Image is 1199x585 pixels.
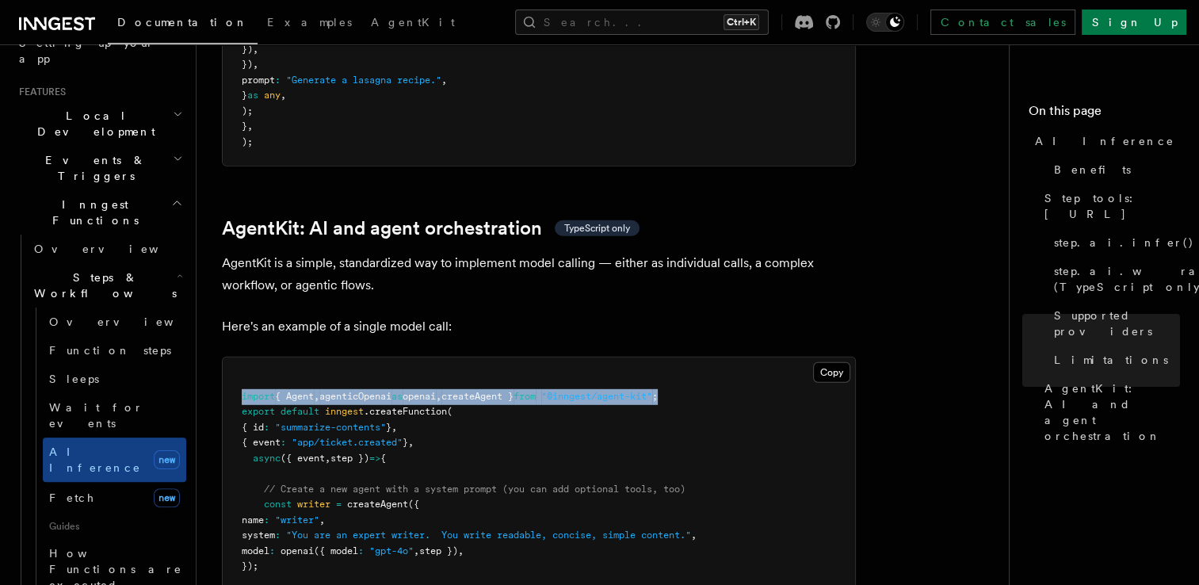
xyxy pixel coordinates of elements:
button: Toggle dark mode [866,13,904,32]
span: Guides [43,514,186,539]
a: AI Inference [1029,127,1180,155]
span: Events & Triggers [13,152,173,184]
span: Limitations [1054,352,1168,368]
span: AI Inference [1035,133,1174,149]
a: step.ai.infer() [1048,228,1180,257]
a: AgentKit [361,5,464,43]
a: Contact sales [930,10,1075,35]
span: createAgent } [441,391,514,402]
span: : [264,514,269,526]
span: , [436,391,441,402]
span: } [386,422,391,433]
span: ); [242,105,253,117]
span: Steps & Workflows [28,270,177,301]
span: , [314,391,319,402]
span: openai [403,391,436,402]
span: Overview [34,243,197,255]
span: agenticOpenai [319,391,391,402]
button: Local Development [13,101,186,146]
span: ({ event [281,453,325,464]
span: "gpt-4o" [369,545,414,556]
span: Overview [49,315,212,328]
span: TypeScript only [564,222,630,235]
span: , [253,59,258,70]
span: "summarize-contents" [275,422,386,433]
span: Features [13,86,66,98]
a: Overview [28,235,186,263]
a: Documentation [108,5,258,44]
button: Search...Ctrl+K [515,10,769,35]
span: "writer" [275,514,319,526]
span: writer [297,499,330,510]
button: Steps & Workflows [28,263,186,308]
span: AI Inference [49,445,141,474]
span: new [154,450,180,469]
span: : [281,437,286,448]
span: AgentKit [371,16,455,29]
span: { event [242,437,281,448]
span: Documentation [117,16,248,29]
a: Overview [43,308,186,336]
a: Sleeps [43,365,186,393]
a: Sign Up [1082,10,1186,35]
span: , [408,437,414,448]
span: }); [242,560,258,572]
span: }) [242,44,253,55]
a: Fetchnew [43,482,186,514]
span: as [247,90,258,101]
span: ({ model [314,545,358,556]
span: step.ai.infer() [1054,235,1194,250]
span: Sleeps [49,373,99,385]
span: inngest [325,406,364,417]
a: step.ai.wrap() (TypeScript only) [1048,257,1180,301]
span: Step tools: [URL] [1044,190,1180,222]
span: "@inngest/agent-kit" [541,391,652,402]
button: Inngest Functions [13,190,186,235]
span: openai [281,545,314,556]
span: : [275,75,281,86]
span: // Create a new agent with a system prompt (you can add optional tools, too) [264,484,685,495]
a: Wait for events [43,393,186,438]
span: as [391,391,403,402]
span: , [247,120,253,132]
span: AgentKit: AI and agent orchestration [1044,380,1180,444]
p: AgentKit is a simple, standardized way to implement model calling — either as individual calls, a... [222,252,856,296]
span: { id [242,422,264,433]
a: Function steps [43,336,186,365]
span: .createFunction [364,406,447,417]
a: Supported providers [1048,301,1180,346]
button: Events & Triggers [13,146,186,190]
span: export [242,406,275,417]
span: createAgent [347,499,408,510]
span: , [325,453,330,464]
span: Benefits [1054,162,1131,178]
span: : [269,545,275,556]
span: } [403,437,408,448]
span: Inngest Functions [13,197,171,228]
a: Setting up your app [13,29,186,73]
span: , [441,75,447,86]
span: , [691,530,697,541]
span: { Agent [275,391,314,402]
span: "Generate a lasagna recipe." [286,75,441,86]
span: = [336,499,342,510]
a: AgentKit: AI and agent orchestration [1038,374,1180,450]
span: "app/ticket.created" [292,437,403,448]
p: Here's an example of a single model call: [222,315,856,338]
span: , [391,422,397,433]
a: Limitations [1048,346,1180,374]
kbd: Ctrl+K [724,14,759,30]
span: Local Development [13,108,173,140]
span: , [281,90,286,101]
span: : [358,545,364,556]
span: } [242,90,247,101]
span: async [253,453,281,464]
span: , [253,44,258,55]
span: , [414,545,419,556]
span: step }) [330,453,369,464]
span: const [264,499,292,510]
a: Examples [258,5,361,43]
span: Examples [267,16,352,29]
span: Fetch [49,491,95,504]
h4: On this page [1029,101,1180,127]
